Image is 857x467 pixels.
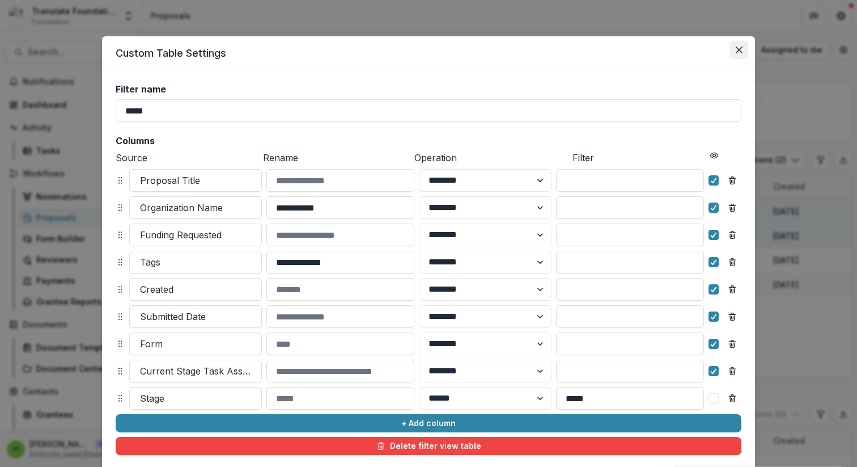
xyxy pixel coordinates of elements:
[723,171,741,190] button: Remove column
[723,253,741,271] button: Remove column
[723,335,741,353] button: Remove column
[116,151,258,165] p: Source
[414,151,568,165] p: Operation
[263,151,409,165] p: Rename
[116,437,741,455] button: Delete filter view table
[730,41,748,59] button: Close
[102,36,755,70] header: Custom Table Settings
[723,308,741,326] button: Remove column
[116,136,741,146] h2: Columns
[116,414,741,432] button: + Add column
[723,280,741,298] button: Remove column
[723,226,741,244] button: Remove column
[572,151,705,165] p: Filter
[723,389,741,407] button: Remove column
[723,362,741,380] button: Remove column
[116,84,735,95] label: Filter name
[723,199,741,217] button: Remove column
